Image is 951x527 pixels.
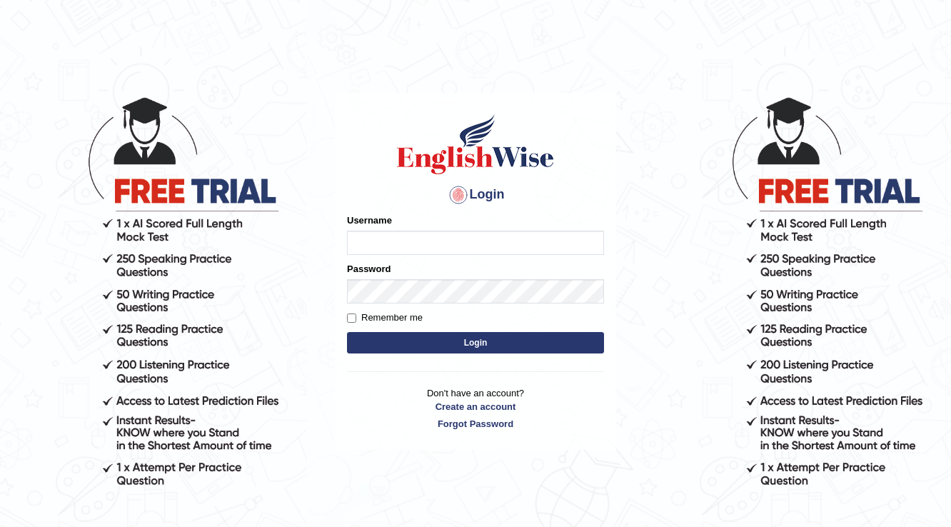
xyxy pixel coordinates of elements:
h4: Login [347,184,604,206]
p: Don't have an account? [347,386,604,431]
input: Remember me [347,313,356,323]
a: Forgot Password [347,417,604,431]
label: Remember me [347,311,423,325]
label: Password [347,262,391,276]
a: Create an account [347,400,604,413]
img: Logo of English Wise sign in for intelligent practice with AI [394,112,557,176]
label: Username [347,214,392,227]
button: Login [347,332,604,353]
